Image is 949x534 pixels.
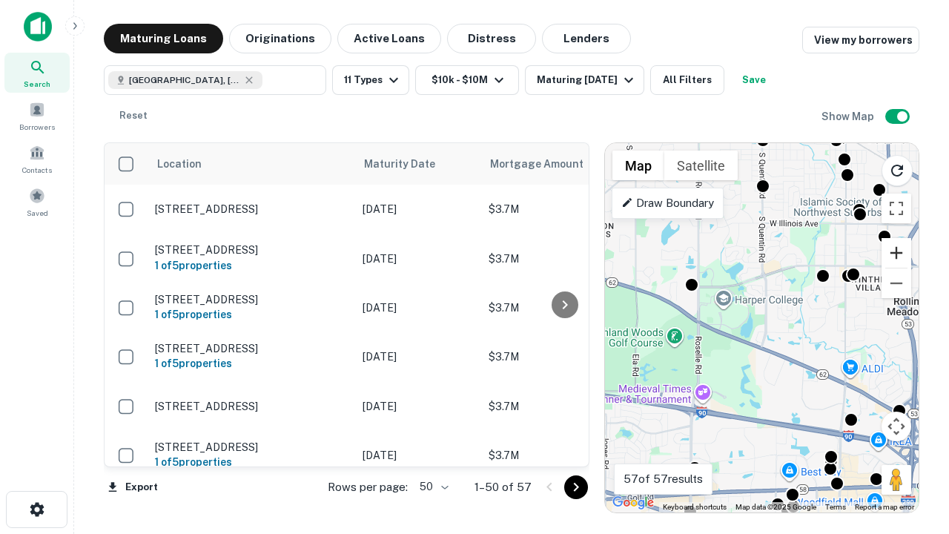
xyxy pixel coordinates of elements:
p: $3.7M [489,447,637,464]
button: 11 Types [332,65,409,95]
a: View my borrowers [802,27,919,53]
h6: 1 of 5 properties [155,257,348,274]
h6: 1 of 5 properties [155,454,348,470]
p: [DATE] [363,201,474,217]
p: [STREET_ADDRESS] [155,342,348,355]
button: Originations [229,24,331,53]
h6: 1 of 5 properties [155,355,348,372]
button: Maturing [DATE] [525,65,644,95]
span: Mortgage Amount [490,155,603,173]
span: Contacts [22,164,52,176]
p: $3.7M [489,251,637,267]
button: Keyboard shortcuts [663,502,727,512]
th: Mortgage Amount [481,143,644,185]
a: Borrowers [4,96,70,136]
button: Reload search area [882,155,913,186]
a: Search [4,53,70,93]
span: Search [24,78,50,90]
button: $10k - $10M [415,65,519,95]
a: Report a map error [855,503,914,511]
p: [STREET_ADDRESS] [155,293,348,306]
th: Maturity Date [355,143,481,185]
p: [STREET_ADDRESS] [155,202,348,216]
p: $3.7M [489,300,637,316]
p: $3.7M [489,201,637,217]
button: Reset [110,101,157,131]
button: Zoom out [882,268,911,298]
a: Terms (opens in new tab) [825,503,846,511]
p: $3.7M [489,349,637,365]
div: 0 0 [605,143,919,512]
a: Open this area in Google Maps (opens a new window) [609,493,658,512]
p: [STREET_ADDRESS] [155,441,348,454]
span: Maturity Date [364,155,454,173]
p: [DATE] [363,447,474,464]
button: All Filters [650,65,724,95]
button: Distress [447,24,536,53]
p: [STREET_ADDRESS] [155,243,348,257]
a: Contacts [4,139,70,179]
span: Location [156,155,202,173]
button: Map camera controls [882,412,911,441]
th: Location [148,143,355,185]
p: [DATE] [363,349,474,365]
span: Map data ©2025 Google [735,503,816,511]
button: Export [104,476,162,498]
p: [STREET_ADDRESS] [155,400,348,413]
img: capitalize-icon.png [24,12,52,42]
p: 1–50 of 57 [474,478,532,496]
h6: Show Map [821,108,876,125]
div: 50 [414,476,451,498]
span: Saved [27,207,48,219]
button: Active Loans [337,24,441,53]
p: Draw Boundary [621,194,714,212]
button: Lenders [542,24,631,53]
h6: 1 of 5 properties [155,306,348,323]
button: Show street map [612,151,664,180]
p: [DATE] [363,251,474,267]
button: Go to next page [564,475,588,499]
a: Saved [4,182,70,222]
p: [DATE] [363,398,474,415]
p: Rows per page: [328,478,408,496]
p: [DATE] [363,300,474,316]
button: Toggle fullscreen view [882,194,911,223]
button: Show satellite imagery [664,151,738,180]
p: $3.7M [489,398,637,415]
iframe: Chat Widget [875,415,949,487]
p: 57 of 57 results [624,470,703,488]
span: [GEOGRAPHIC_DATA], [GEOGRAPHIC_DATA] [129,73,240,87]
img: Google [609,493,658,512]
button: Zoom in [882,238,911,268]
span: Borrowers [19,121,55,133]
button: Save your search to get updates of matches that match your search criteria. [730,65,778,95]
button: Maturing Loans [104,24,223,53]
div: Maturing [DATE] [537,71,638,89]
